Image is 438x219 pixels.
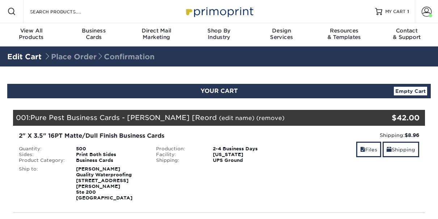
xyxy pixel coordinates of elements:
[405,132,419,138] strong: $8.96
[63,23,125,46] a: BusinessCards
[13,158,71,163] div: Product Category:
[188,23,250,46] a: Shop ByIndustry
[63,27,125,40] div: Cards
[183,4,255,19] img: Primoprint
[256,115,285,121] a: (remove)
[63,27,125,34] span: Business
[207,152,287,158] div: [US_STATE]
[250,27,313,40] div: Services
[375,27,438,40] div: & Support
[356,112,420,123] div: $42.00
[394,87,427,95] a: Empty Cart
[207,158,287,163] div: UPS Ground
[71,158,151,163] div: Business Cards
[29,7,100,16] input: SEARCH PRODUCTS.....
[30,113,217,121] span: Pure Pest Business Cards - [PERSON_NAME] [Reord
[313,27,375,34] span: Resources
[71,152,151,158] div: Print Both Sides
[13,152,71,158] div: Sides:
[293,132,419,139] div: Shipping:
[188,27,250,40] div: Industry
[151,146,208,152] div: Production:
[13,146,71,152] div: Quantity:
[250,23,313,46] a: DesignServices
[250,27,313,34] span: Design
[201,87,238,94] span: YOUR CART
[125,27,188,34] span: Direct Mail
[13,166,71,201] div: Ship to:
[387,147,392,153] span: shipping
[76,166,132,201] strong: [PERSON_NAME] Quality Waterproofing [STREET_ADDRESS][PERSON_NAME] Ste 200 [GEOGRAPHIC_DATA]
[125,27,188,40] div: Marketing
[407,9,409,14] span: 1
[188,27,250,34] span: Shop By
[13,110,356,126] div: 001:
[71,146,151,152] div: 500
[7,52,42,61] a: Edit Cart
[356,142,381,157] a: Files
[313,23,375,46] a: Resources& Templates
[375,27,438,34] span: Contact
[125,23,188,46] a: Direct MailMarketing
[383,142,419,157] a: Shipping
[19,132,282,140] div: 2" X 3.5" 16PT Matte/Dull Finish Business Cards
[151,158,208,163] div: Shipping:
[385,9,406,15] span: MY CART
[313,27,375,40] div: & Templates
[219,115,254,121] a: (edit name)
[207,146,287,152] div: 2-4 Business Days
[44,52,155,61] span: Place Order Confirmation
[360,147,365,153] span: files
[375,23,438,46] a: Contact& Support
[151,152,208,158] div: Facility:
